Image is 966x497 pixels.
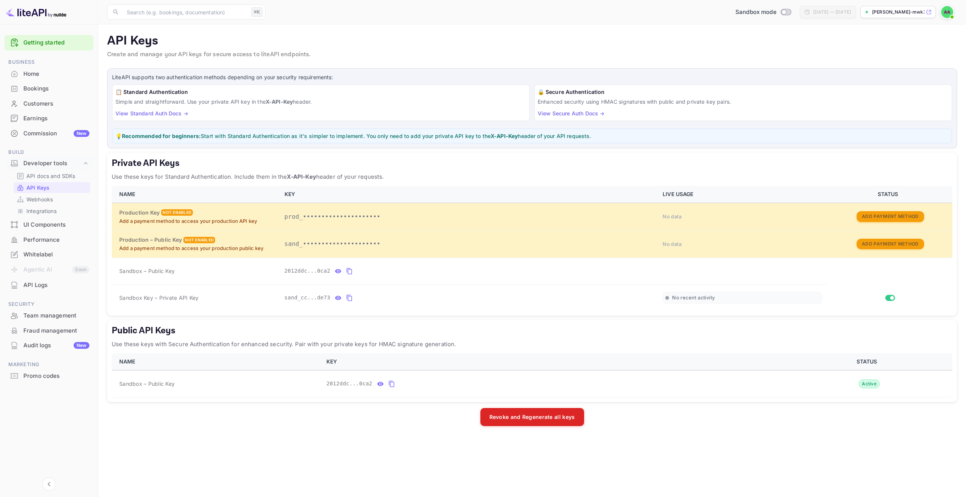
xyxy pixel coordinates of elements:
a: Whitelabel [5,247,93,261]
strong: X-API-Key [266,98,293,105]
div: Performance [23,236,89,244]
a: Performance [5,233,93,247]
a: API Keys [17,184,87,192]
a: View Secure Auth Docs → [538,110,605,117]
div: Active [858,379,880,388]
div: Not enabled [161,209,193,216]
a: Bookings [5,81,93,95]
div: Promo codes [23,372,89,380]
th: NAME [112,353,322,370]
div: Audit logs [23,341,89,350]
table: public api keys table [112,353,952,397]
a: Integrations [17,207,87,215]
div: Customers [23,100,89,108]
span: Build [5,148,93,156]
span: Sandbox – Public Key [119,380,175,388]
div: CommissionNew [5,126,93,141]
p: prod_••••••••••••••••••••• [285,212,654,221]
a: UI Components [5,218,93,232]
a: Webhooks [17,195,87,203]
strong: Recommended for beginners: [122,133,201,139]
p: Integrations [26,207,57,215]
strong: X-API-Key [491,133,518,139]
a: API Logs [5,278,93,292]
p: Enhanced security using HMAC signatures with public and private key pairs. [538,98,949,106]
h6: Production – Public Key [119,236,182,244]
th: KEY [322,353,784,370]
div: Audit logsNew [5,338,93,353]
div: Whitelabel [5,247,93,262]
h6: 🔒 Secure Authentication [538,88,949,96]
p: API Keys [107,34,957,49]
strong: X-API-Key [287,173,316,180]
p: sand_••••••••••••••••••••• [285,239,654,249]
a: API docs and SDKs [17,172,87,180]
a: Customers [5,97,93,110]
div: Commission [23,129,89,138]
div: API docs and SDKs [14,170,90,181]
span: Sandbox – Public Key [119,267,175,275]
button: Collapse navigation [42,477,56,491]
p: Add a payment method to access your production API key [119,218,275,225]
p: Create and manage your API keys for secure access to liteAPI endpoints. [107,50,957,59]
a: Team management [5,308,93,322]
span: Business [5,58,93,66]
input: Search (e.g. bookings, documentation) [122,5,248,20]
p: Add a payment method to access your production public key [119,245,275,252]
div: Earnings [23,114,89,123]
th: LIVE USAGE [658,186,826,203]
span: 2012ddc...0ca2 [326,380,372,388]
th: STATUS [784,353,952,370]
a: Home [5,67,93,81]
p: API docs and SDKs [26,172,75,180]
h5: Private API Keys [112,157,952,169]
p: Use these keys with Secure Authentication for enhanced security. Pair with your private keys for ... [112,340,952,349]
a: Add Payment Method [857,240,924,247]
h6: 📋 Standard Authentication [115,88,526,96]
img: ashish agrawal [941,6,953,18]
h5: Public API Keys [112,325,952,337]
div: API Keys [14,182,90,193]
span: Marketing [5,360,93,369]
div: Developer tools [23,159,82,168]
a: View Standard Auth Docs → [115,110,188,117]
a: Fraud management [5,324,93,337]
th: KEY [280,186,658,203]
div: Not enabled [183,237,215,243]
div: New [74,130,89,137]
div: Getting started [5,35,93,51]
div: ⌘K [251,7,263,17]
a: CommissionNew [5,126,93,140]
h6: Production Key [119,209,160,217]
div: Developer tools [5,157,93,170]
p: Simple and straightforward. Use your private API key in the header. [115,98,526,106]
span: Sandbox mode [735,8,777,17]
button: Revoke and Regenerate all keys [480,408,584,426]
div: Promo codes [5,369,93,383]
span: No data [663,213,681,219]
button: Add Payment Method [857,239,924,250]
p: LiteAPI supports two authentication methods depending on your security requirements: [112,73,952,81]
div: Bookings [23,84,89,93]
div: UI Components [23,221,89,229]
p: [PERSON_NAME]-mwk3g.n... [872,9,924,15]
span: Sandbox Key – Private API Key [119,295,198,301]
div: Integrations [14,206,90,216]
div: Whitelabel [23,250,89,259]
div: API Logs [23,281,89,290]
a: Earnings [5,111,93,125]
a: Promo codes [5,369,93,383]
span: No recent activity [672,295,715,301]
span: No data [663,241,681,247]
table: private api keys table [112,186,952,311]
span: sand_cc...de73 [285,294,331,302]
span: 2012ddc...0ca2 [285,267,331,275]
p: Webhooks [26,195,53,203]
div: [DATE] — [DATE] [813,9,851,15]
span: Security [5,300,93,308]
